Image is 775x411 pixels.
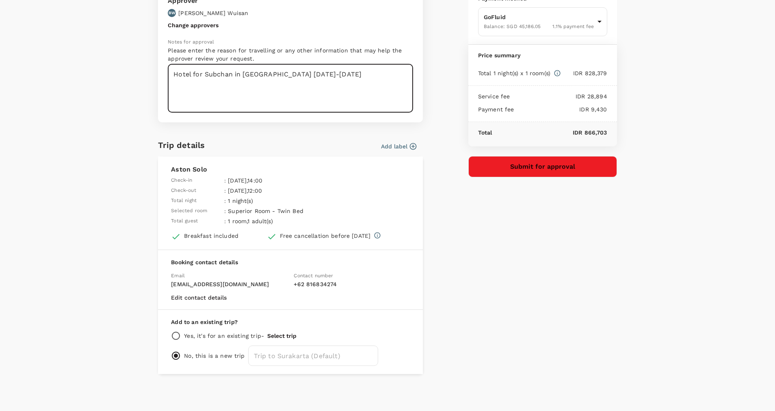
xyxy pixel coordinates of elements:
button: Submit for approval [468,156,617,177]
p: Yes, it's for an existing trip - [184,332,264,340]
span: 1.1 % payment fee [552,24,594,29]
p: Booking contact details [171,258,410,266]
span: : [224,197,226,205]
p: [PERSON_NAME] Wuisan [178,9,248,17]
button: Change approvers [168,22,219,28]
span: Check-out [171,187,196,195]
span: : [224,207,226,215]
p: [EMAIL_ADDRESS][DOMAIN_NAME] [171,280,287,288]
p: Aston Solo [171,165,410,174]
p: Payment fee [478,105,514,113]
p: IDR 828,379 [561,69,607,77]
div: Breakfast included [184,232,238,240]
span: Check-in [171,176,192,185]
div: Free cancellation before [DATE] [280,232,371,240]
span: Total night [171,197,197,205]
p: IDR 866,703 [492,128,607,137]
p: IDR 28,894 [510,92,607,100]
input: Trip to Surakarta (Default) [248,346,378,366]
span: : [224,176,226,185]
p: Total 1 night(s) x 1 room(s) [478,69,550,77]
p: Service fee [478,92,510,100]
p: 1 night(s) [228,197,336,205]
p: Notes for approval [168,38,413,46]
span: Contact number [294,273,333,278]
p: Total [478,128,492,137]
p: Price summary [478,51,607,59]
p: [DATE] , 14:00 [228,176,336,185]
p: Superior Room - Twin Bed [228,207,336,215]
p: + 62 816834274 [294,280,410,288]
svg: Full refund before 2025-08-22 00:00 Cancelation after 2025-08-22 00:00, cancelation fee of IDR 75... [374,232,381,239]
span: : [224,217,226,225]
span: Selected room [171,207,207,215]
span: : [224,187,226,195]
p: IDR 9,430 [514,105,607,113]
span: Email [171,273,185,278]
div: GoFluidBalance: SGD 45,186.051.1% payment fee [478,7,607,36]
table: simple table [171,174,338,225]
button: Select trip [267,333,297,339]
p: 1 room , 1 adult(s) [228,217,336,225]
p: Please enter the reason for travelling or any other information that may help the approver review... [168,46,413,63]
h6: Trip details [158,139,205,152]
p: BW [169,10,175,16]
span: Balance : SGD 45,186.05 [484,24,541,29]
p: GoFluid [484,13,594,21]
p: No, this is a new trip [184,352,245,360]
button: Edit contact details [171,294,227,301]
button: Add label [381,142,416,150]
span: Total guest [171,217,198,225]
p: Add to an existing trip? [171,318,410,326]
p: [DATE] , 12:00 [228,187,336,195]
